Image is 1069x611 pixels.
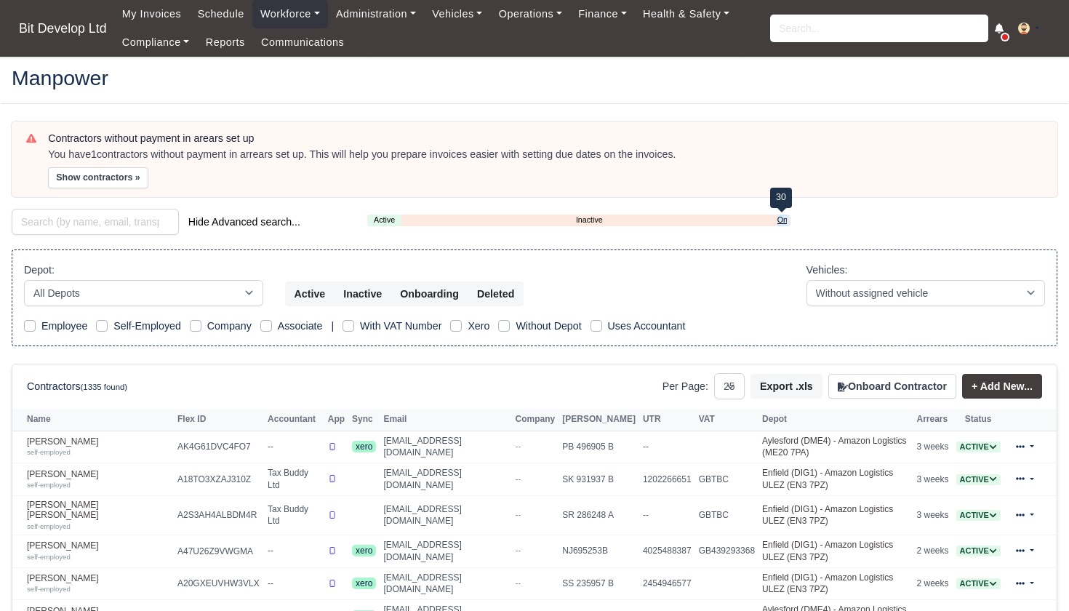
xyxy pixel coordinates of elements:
[468,281,524,306] button: Deleted
[12,14,114,43] span: Bit Develop Ltd
[913,495,952,535] td: 3 weeks
[380,431,511,463] td: [EMAIL_ADDRESS][DOMAIN_NAME]
[380,495,511,535] td: [EMAIL_ADDRESS][DOMAIN_NAME]
[639,495,695,535] td: --
[380,567,511,600] td: [EMAIL_ADDRESS][DOMAIN_NAME]
[516,546,521,556] span: --
[468,318,489,335] label: Xero
[48,167,148,188] button: Show contractors »
[41,318,87,335] label: Employee
[391,281,468,306] button: Onboarding
[770,15,988,42] input: Search...
[1,56,1068,103] div: Manpower
[828,374,956,399] button: Onboard Contractor
[198,28,253,57] a: Reports
[12,68,1057,88] h2: Manpower
[956,474,1001,485] span: Active
[352,578,376,589] span: xero
[174,535,264,567] td: A47U26Z9VWGMA
[334,281,391,306] button: Inactive
[639,463,695,496] td: 1202266651
[516,442,521,452] span: --
[762,572,893,595] a: Enfield (DIG1) - Amazon Logistics ULEZ (EN3 7PZ)
[956,510,1001,521] span: Active
[956,510,1001,520] a: Active
[770,188,792,208] div: 30
[380,535,511,567] td: [EMAIL_ADDRESS][DOMAIN_NAME]
[12,15,114,43] a: Bit Develop Ltd
[956,474,1001,484] a: Active
[174,495,264,535] td: A2S3AH4ALBDM4R
[806,262,848,279] label: Vehicles:
[956,546,1001,556] a: Active
[324,409,348,431] th: App
[27,522,71,530] small: self-employed
[516,510,521,520] span: --
[367,214,401,226] a: Active
[48,132,1043,145] h6: Contractors without payment in arears set up
[114,28,198,57] a: Compliance
[639,431,695,463] td: --
[558,535,639,567] td: NJ695253B
[352,441,376,452] span: xero
[558,463,639,496] td: SK 931937 B
[956,578,1001,589] span: Active
[913,409,952,431] th: Arrears
[558,567,639,600] td: SS 235957 B
[956,374,1042,399] div: + Add New...
[174,409,264,431] th: Flex ID
[639,567,695,600] td: 2454946577
[516,318,581,335] label: Without Depot
[27,469,170,490] a: [PERSON_NAME] self-employed
[558,495,639,535] td: SR 286248 A
[174,463,264,496] td: A18TO3XZAJ310Z
[608,318,686,335] label: Uses Accountant
[81,383,128,391] small: (1335 found)
[174,567,264,600] td: A20GXEUVHW3VLX
[516,474,521,484] span: --
[762,504,893,527] a: Enfield (DIG1) - Amazon Logistics ULEZ (EN3 7PZ)
[558,409,639,431] th: [PERSON_NAME]
[27,540,170,562] a: [PERSON_NAME] self-employed
[516,578,521,588] span: --
[179,209,310,234] button: Hide Advanced search...
[27,380,127,393] h6: Contractors
[953,409,1004,431] th: Status
[352,545,376,556] span: xero
[12,409,174,431] th: Name
[996,541,1069,611] iframe: Chat Widget
[639,409,695,431] th: UTR
[913,535,952,567] td: 2 weeks
[264,431,324,463] td: --
[695,409,758,431] th: VAT
[913,463,952,496] td: 3 weeks
[48,148,1043,162] div: You have contractors without payment in arrears set up. This will help you prepare invoices easie...
[207,318,252,335] label: Company
[762,468,893,490] a: Enfield (DIG1) - Amazon Logistics ULEZ (EN3 7PZ)
[662,378,708,395] label: Per Page:
[956,442,1001,452] a: Active
[27,585,71,593] small: self-employed
[750,374,822,399] button: Export .xls
[91,148,97,160] strong: 1
[27,500,170,531] a: [PERSON_NAME] [PERSON_NAME] self-employed
[113,318,181,335] label: Self-Employed
[558,431,639,463] td: PB 496905 B
[264,409,324,431] th: Accountant
[27,436,170,458] a: [PERSON_NAME] self-employed
[639,535,695,567] td: 4025488387
[913,567,952,600] td: 2 weeks
[512,409,559,431] th: Company
[27,553,71,561] small: self-employed
[360,318,441,335] label: With VAT Number
[264,495,324,535] td: Tax Buddy Ltd
[380,463,511,496] td: [EMAIL_ADDRESS][DOMAIN_NAME]
[762,540,893,562] a: Enfield (DIG1) - Amazon Logistics ULEZ (EN3 7PZ)
[695,535,758,567] td: GB439293368
[264,535,324,567] td: --
[777,214,787,226] a: Onboarding
[956,578,1001,588] a: Active
[24,262,55,279] label: Depot:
